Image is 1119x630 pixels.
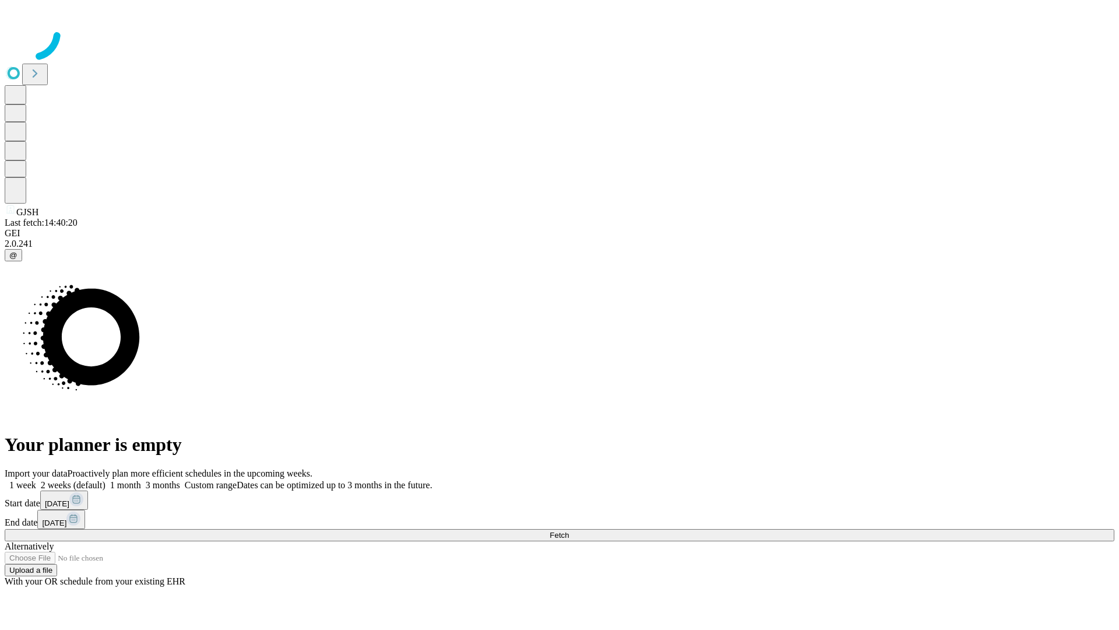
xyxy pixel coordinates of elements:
[5,510,1114,529] div: End date
[5,228,1114,239] div: GEI
[42,519,66,527] span: [DATE]
[45,499,69,508] span: [DATE]
[9,480,36,490] span: 1 week
[41,480,105,490] span: 2 weeks (default)
[16,207,38,217] span: GJSH
[237,480,432,490] span: Dates can be optimized up to 3 months in the future.
[5,564,57,576] button: Upload a file
[9,251,17,260] span: @
[37,510,85,529] button: [DATE]
[185,480,237,490] span: Custom range
[5,541,54,551] span: Alternatively
[5,239,1114,249] div: 2.0.241
[40,491,88,510] button: [DATE]
[68,468,312,478] span: Proactively plan more efficient schedules in the upcoming weeks.
[146,480,180,490] span: 3 months
[5,434,1114,456] h1: Your planner is empty
[550,531,569,540] span: Fetch
[5,576,185,586] span: With your OR schedule from your existing EHR
[5,468,68,478] span: Import your data
[5,218,78,228] span: Last fetch: 14:40:20
[110,480,141,490] span: 1 month
[5,249,22,261] button: @
[5,491,1114,510] div: Start date
[5,529,1114,541] button: Fetch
